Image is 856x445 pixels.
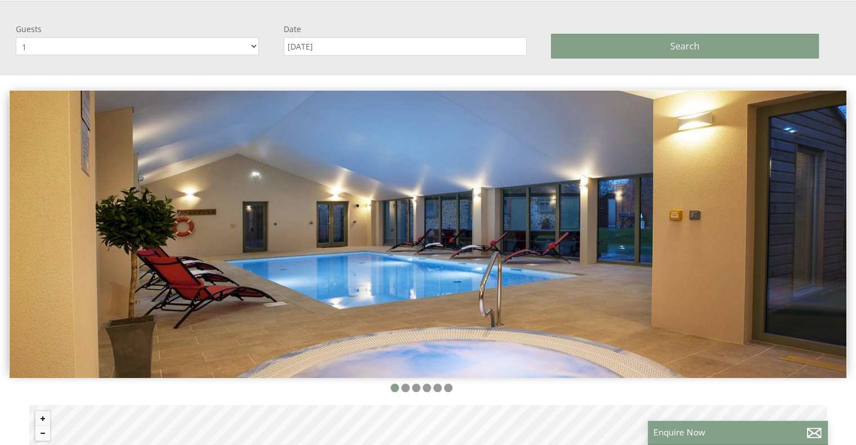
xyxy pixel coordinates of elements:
button: Search [551,34,819,59]
label: Guests [16,24,259,34]
label: Date [284,24,527,34]
button: Zoom in [35,411,50,426]
input: Arrival Date [284,37,527,56]
span: Search [670,40,700,52]
p: Enquire Now [653,426,822,438]
button: Zoom out [35,426,50,440]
